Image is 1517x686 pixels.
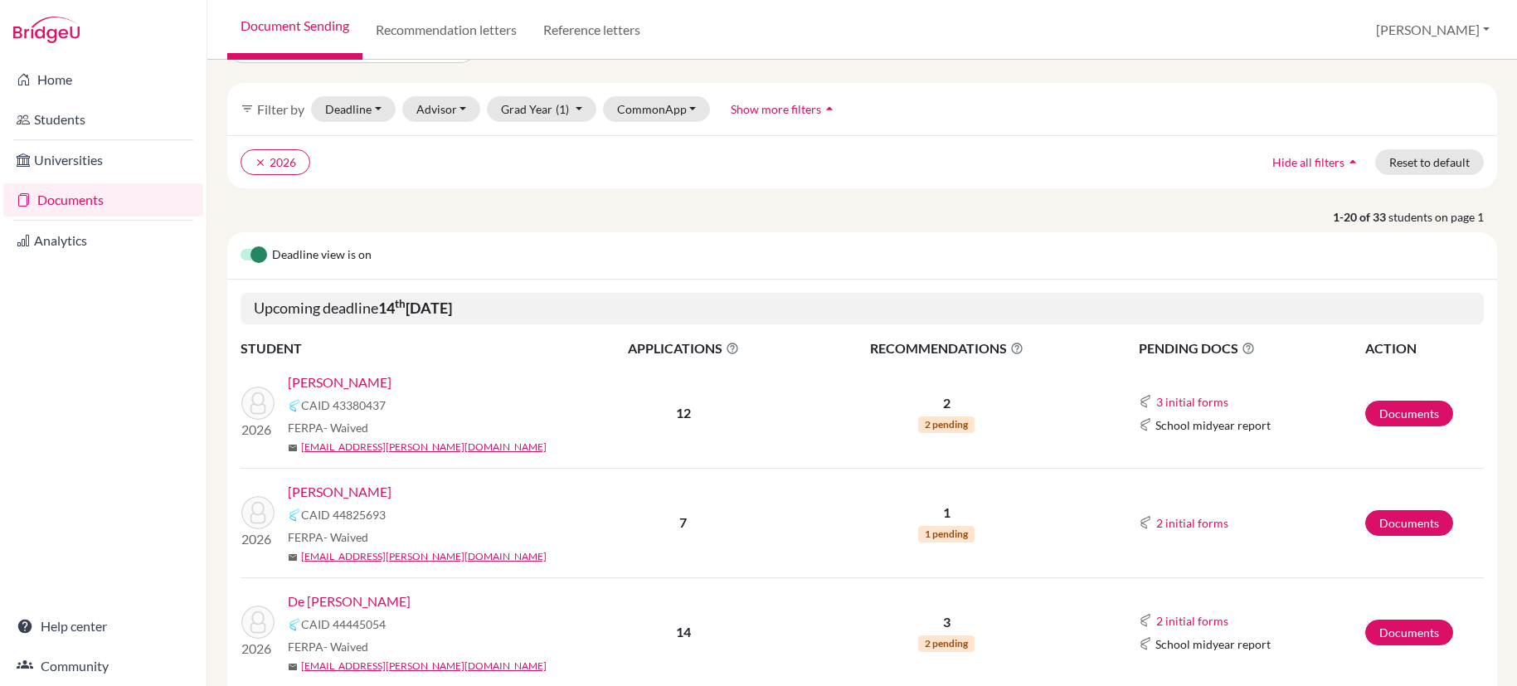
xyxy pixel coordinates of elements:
button: 2 initial forms [1155,611,1229,630]
img: Common App logo [1139,418,1152,431]
a: Students [3,103,203,136]
span: School midyear report [1155,416,1271,434]
span: School midyear report [1155,635,1271,653]
span: CAID 43380437 [301,397,386,414]
span: - Waived [323,421,368,435]
button: Deadline [311,96,396,122]
a: Analytics [3,224,203,257]
img: Collier, Ava [241,496,275,529]
img: Common App logo [1139,395,1152,408]
i: clear [255,157,266,168]
span: PENDING DOCS [1139,338,1364,358]
span: CAID 44825693 [301,506,386,523]
span: 1 pending [918,526,975,542]
button: clear2026 [241,149,310,175]
span: 2 pending [918,416,975,433]
span: students on page 1 [1388,208,1497,226]
a: De [PERSON_NAME] [288,591,411,611]
a: Community [3,650,203,683]
img: Bridge-U [13,17,80,43]
span: - Waived [323,640,368,654]
a: [EMAIL_ADDRESS][PERSON_NAME][DOMAIN_NAME] [301,659,547,674]
b: 12 [676,405,691,421]
strong: 1-20 of 33 [1333,208,1388,226]
sup: th [395,297,406,310]
img: Common App logo [288,399,301,412]
span: (1) [556,102,569,116]
span: FERPA [288,528,368,546]
button: Grad Year(1) [487,96,596,122]
p: 2 [795,393,1098,413]
a: Home [3,63,203,96]
span: Filter by [257,101,304,117]
span: RECOMMENDATIONS [795,338,1098,358]
button: Show more filtersarrow_drop_up [717,96,852,122]
span: Deadline view is on [272,246,372,265]
img: Boodoo, Salma [241,387,275,420]
button: Hide all filtersarrow_drop_up [1258,149,1375,175]
img: Common App logo [288,508,301,522]
span: mail [288,552,298,562]
b: 14 [DATE] [378,299,452,317]
a: [EMAIL_ADDRESS][PERSON_NAME][DOMAIN_NAME] [301,440,547,455]
i: filter_list [241,102,254,115]
button: 2 initial forms [1155,513,1229,533]
span: Hide all filters [1272,155,1344,169]
b: 7 [679,514,687,530]
img: Common App logo [1139,516,1152,529]
button: Reset to default [1375,149,1484,175]
b: 14 [676,624,691,640]
button: Advisor [402,96,481,122]
a: [PERSON_NAME] [288,482,391,502]
a: Documents [1365,510,1453,536]
a: Help center [3,610,203,643]
i: arrow_drop_up [821,100,838,117]
h5: Upcoming deadline [241,293,1484,324]
p: 2026 [241,420,275,440]
a: [EMAIL_ADDRESS][PERSON_NAME][DOMAIN_NAME] [301,549,547,564]
span: FERPA [288,419,368,436]
a: Documents [3,183,203,217]
span: CAID 44445054 [301,615,386,633]
th: STUDENT [241,338,572,359]
span: Show more filters [731,102,821,116]
a: Documents [1365,401,1453,426]
i: arrow_drop_up [1344,153,1361,170]
span: mail [288,443,298,453]
img: De La Rosa, Evan [241,606,275,639]
span: mail [288,662,298,672]
button: [PERSON_NAME] [1369,14,1497,46]
a: Documents [1365,620,1453,645]
img: Common App logo [1139,614,1152,627]
button: 3 initial forms [1155,392,1229,411]
th: ACTION [1364,338,1484,359]
p: 2026 [241,529,275,549]
a: Universities [3,144,203,177]
span: FERPA [288,638,368,655]
img: Common App logo [288,618,301,631]
a: [PERSON_NAME] [288,372,391,392]
p: 2026 [241,639,275,659]
span: 2 pending [918,635,975,652]
p: 1 [795,503,1098,523]
span: - Waived [323,530,368,544]
button: CommonApp [603,96,711,122]
p: 3 [795,612,1098,632]
span: APPLICATIONS [573,338,793,358]
img: Common App logo [1139,637,1152,650]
